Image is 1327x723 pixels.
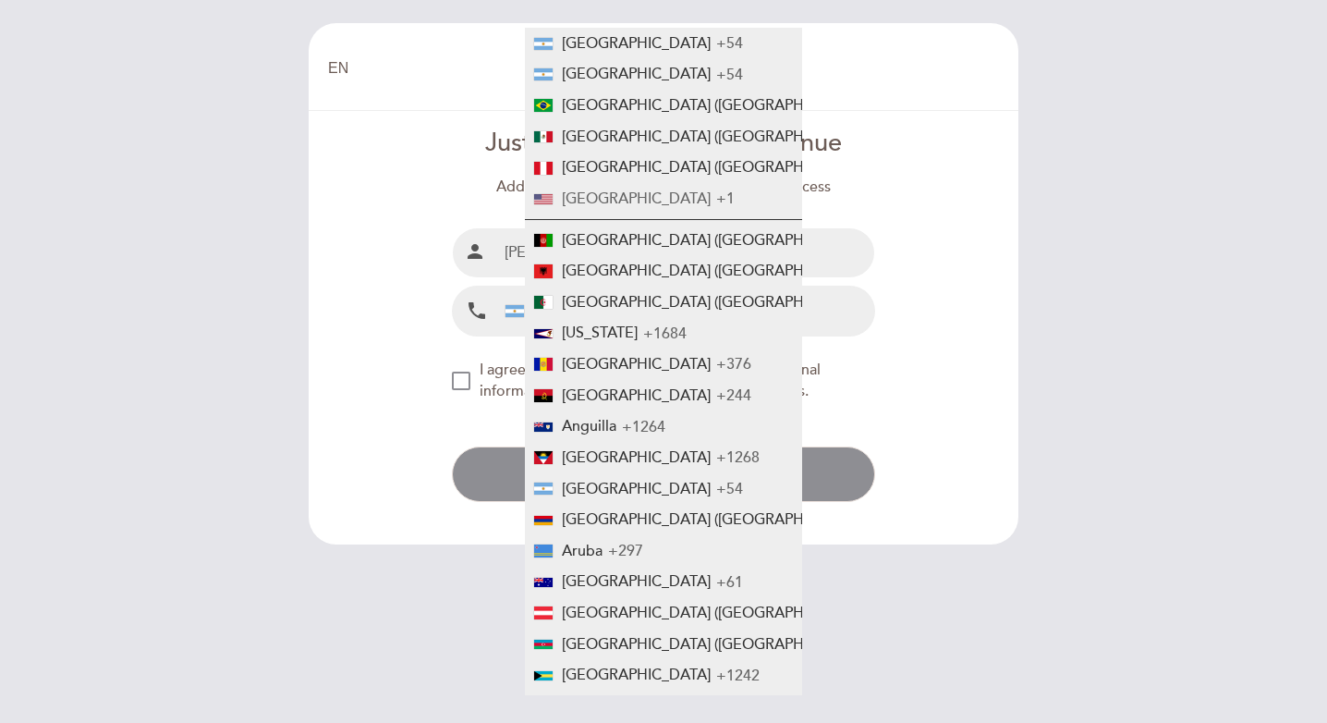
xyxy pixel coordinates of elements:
[452,177,876,198] div: Add your details to continue the booking process
[562,262,870,280] span: [GEOGRAPHIC_DATA] ([GEOGRAPHIC_DATA])
[562,355,711,374] span: [GEOGRAPHIC_DATA]
[452,360,876,402] md-checkbox: NEW_MODAL_AGREE_RESTAURANT_SEND_OCCASIONAL_INFO
[466,300,488,323] i: local_phone
[716,34,743,53] span: +54
[716,65,743,83] span: +54
[562,480,711,498] span: [GEOGRAPHIC_DATA]
[562,324,638,342] span: [US_STATE]
[505,300,561,324] div: +54
[716,355,751,374] span: +376
[562,510,870,529] span: [GEOGRAPHIC_DATA] ([GEOGRAPHIC_DATA])
[562,96,870,115] span: [GEOGRAPHIC_DATA] ([GEOGRAPHIC_DATA])
[562,417,616,435] span: Anguilla
[716,190,735,208] span: +1
[643,324,687,342] span: +1684
[562,386,711,405] span: [GEOGRAPHIC_DATA]
[716,386,751,405] span: +244
[622,417,665,435] span: +1264
[562,65,711,83] span: [GEOGRAPHIC_DATA]
[497,228,875,277] input: Name and surname
[608,542,643,560] span: +297
[562,231,870,250] span: [GEOGRAPHIC_DATA] (‫[GEOGRAPHIC_DATA]‬‎)
[452,126,876,162] div: Just one more step to continue
[562,293,870,312] span: [GEOGRAPHIC_DATA] (‫[GEOGRAPHIC_DATA]‬‎)
[464,240,486,263] i: person
[480,361,821,400] span: I agree that the restaurant may send me occasional information about special events or celebrations.
[452,447,876,502] button: send Continue
[562,448,711,467] span: [GEOGRAPHIC_DATA]
[498,288,590,335] div: Argentina: +54
[562,190,711,208] span: [GEOGRAPHIC_DATA]
[562,128,870,146] span: [GEOGRAPHIC_DATA] ([GEOGRAPHIC_DATA])
[562,158,870,177] span: [GEOGRAPHIC_DATA] ([GEOGRAPHIC_DATA])
[716,480,743,498] span: +54
[716,448,760,467] span: +1268
[562,34,711,53] span: [GEOGRAPHIC_DATA]
[562,542,603,560] span: Aruba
